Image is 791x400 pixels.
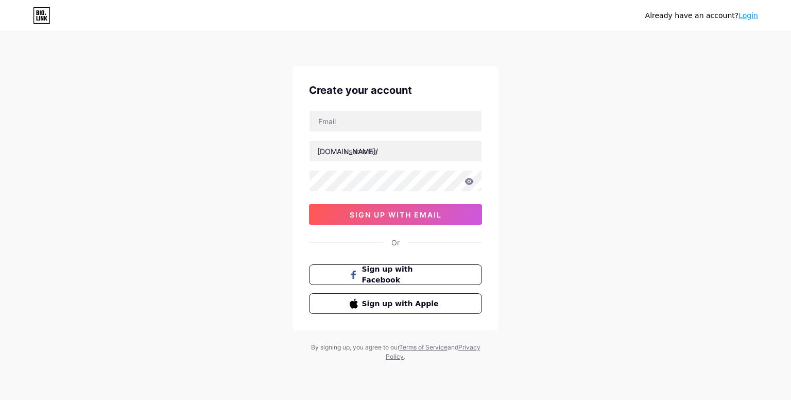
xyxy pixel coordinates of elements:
[362,264,442,286] span: Sign up with Facebook
[391,237,400,248] div: Or
[309,111,482,131] input: Email
[308,343,483,361] div: By signing up, you agree to our and .
[399,343,448,351] a: Terms of Service
[738,11,758,20] a: Login
[309,141,482,161] input: username
[309,293,482,314] button: Sign up with Apple
[350,210,442,219] span: sign up with email
[645,10,758,21] div: Already have an account?
[309,264,482,285] button: Sign up with Facebook
[317,146,378,157] div: [DOMAIN_NAME]/
[362,298,442,309] span: Sign up with Apple
[309,82,482,98] div: Create your account
[309,204,482,225] button: sign up with email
